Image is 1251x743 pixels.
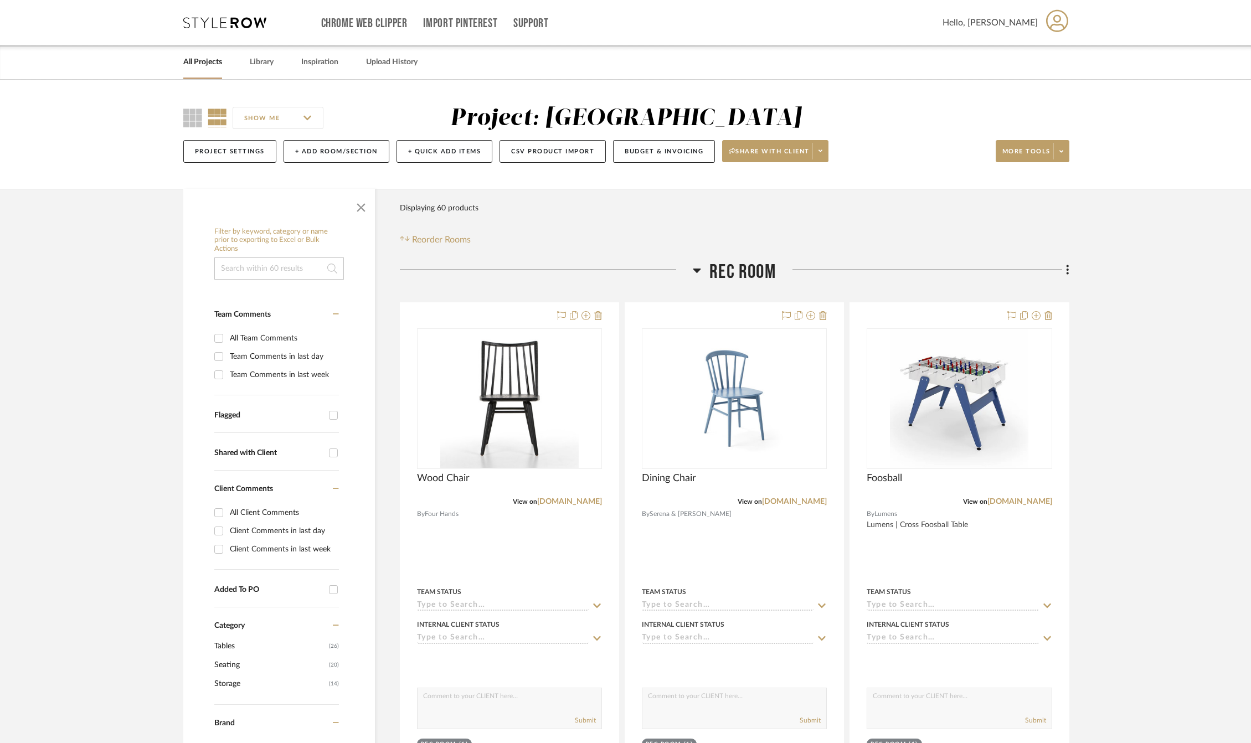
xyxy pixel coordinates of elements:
[214,621,245,631] span: Category
[642,472,696,484] span: Dining Chair
[500,140,606,163] button: CSV Product Import
[867,509,874,519] span: By
[214,674,326,693] span: Storage
[417,633,589,644] input: Type to Search…
[642,329,826,468] div: 0
[321,19,408,28] a: Chrome Web Clipper
[963,498,987,505] span: View on
[350,194,372,216] button: Close
[890,329,1028,468] img: Foosball
[867,472,902,484] span: Foosball
[417,587,461,597] div: Team Status
[575,715,596,725] button: Submit
[440,329,579,468] img: Wood Chair
[425,509,459,519] span: Four Hands
[250,55,274,70] a: Library
[642,601,814,611] input: Type to Search…
[417,601,589,611] input: Type to Search…
[996,140,1069,162] button: More tools
[423,19,497,28] a: Import Pinterest
[987,498,1052,505] a: [DOMAIN_NAME]
[867,587,911,597] div: Team Status
[867,601,1038,611] input: Type to Search…
[329,656,339,674] span: (20)
[284,140,389,163] button: + Add Room/Section
[642,509,650,519] span: By
[417,620,500,630] div: Internal Client Status
[513,19,548,28] a: Support
[230,540,336,558] div: Client Comments in last week
[943,16,1038,29] span: Hello, [PERSON_NAME]
[800,715,821,725] button: Submit
[230,366,336,384] div: Team Comments in last week
[230,329,336,347] div: All Team Comments
[214,719,235,727] span: Brand
[679,329,790,468] img: Dining Chair
[874,509,897,519] span: Lumens
[397,140,493,163] button: + Quick Add Items
[418,329,601,468] div: 0
[867,620,949,630] div: Internal Client Status
[642,587,686,597] div: Team Status
[329,637,339,655] span: (26)
[400,197,478,219] div: Displaying 60 products
[1002,147,1051,164] span: More tools
[214,228,344,254] h6: Filter by keyword, category or name prior to exporting to Excel or Bulk Actions
[214,448,323,458] div: Shared with Client
[183,55,222,70] a: All Projects
[301,55,338,70] a: Inspiration
[1025,715,1046,725] button: Submit
[230,522,336,540] div: Client Comments in last day
[214,585,323,595] div: Added To PO
[709,260,776,284] span: Rec Room
[762,498,827,505] a: [DOMAIN_NAME]
[729,147,810,164] span: Share with client
[412,233,471,246] span: Reorder Rooms
[867,633,1038,644] input: Type to Search…
[650,509,732,519] span: Serena & [PERSON_NAME]
[366,55,418,70] a: Upload History
[329,675,339,693] span: (14)
[417,472,470,484] span: Wood Chair
[417,509,425,519] span: By
[214,257,344,280] input: Search within 60 results
[722,140,828,162] button: Share with client
[537,498,602,505] a: [DOMAIN_NAME]
[214,637,326,656] span: Tables
[450,107,801,130] div: Project: [GEOGRAPHIC_DATA]
[613,140,715,163] button: Budget & Invoicing
[230,348,336,365] div: Team Comments in last day
[738,498,762,505] span: View on
[214,411,323,420] div: Flagged
[183,140,276,163] button: Project Settings
[642,620,724,630] div: Internal Client Status
[642,633,814,644] input: Type to Search…
[214,485,273,493] span: Client Comments
[214,656,326,674] span: Seating
[230,504,336,522] div: All Client Comments
[400,233,471,246] button: Reorder Rooms
[214,311,271,318] span: Team Comments
[513,498,537,505] span: View on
